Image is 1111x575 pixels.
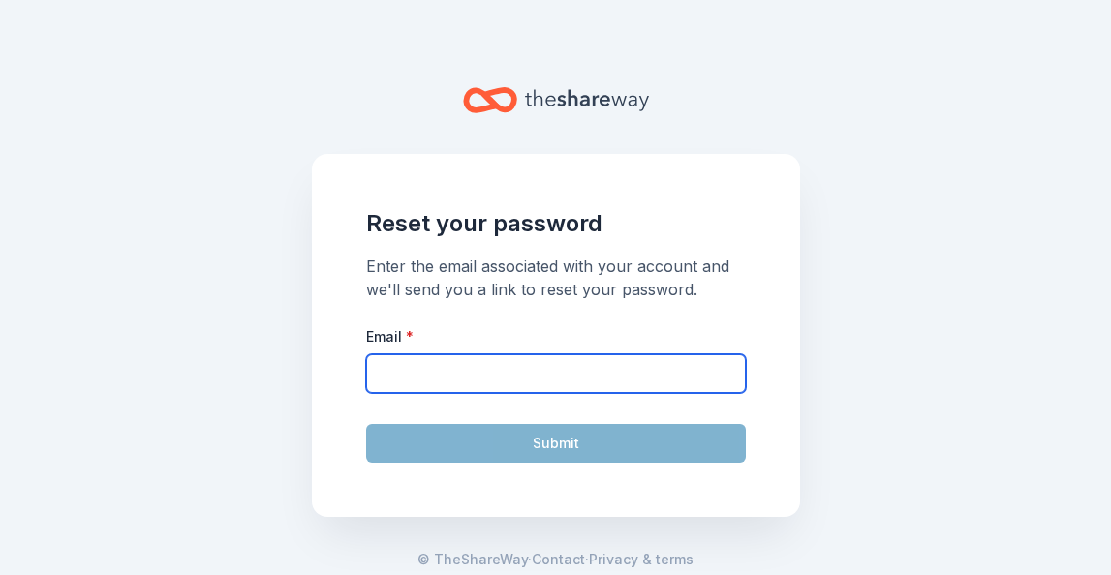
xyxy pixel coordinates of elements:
[366,255,746,301] div: Enter the email associated with your account and we'll send you a link to reset your password.
[463,77,649,123] a: Home
[366,327,414,347] label: Email
[417,551,528,567] span: © TheShareWay
[417,548,694,571] span: · ·
[366,208,746,239] h1: Reset your password
[589,548,694,571] a: Privacy & terms
[532,548,585,571] a: Contact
